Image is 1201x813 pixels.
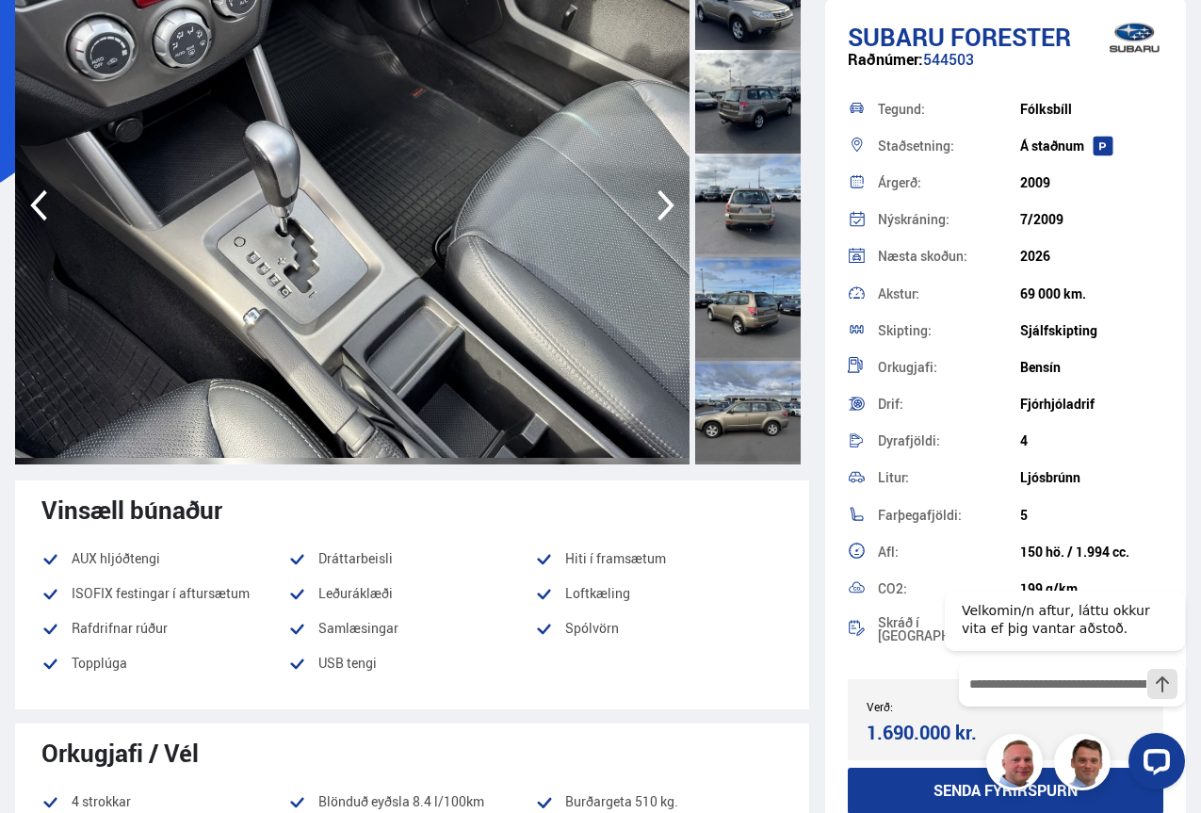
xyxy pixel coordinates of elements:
li: 4 strokkar [41,790,288,813]
div: Staðsetning: [878,139,1021,153]
img: brand logo [1096,9,1172,68]
div: Fólksbíll [1020,102,1163,117]
div: Skipting: [878,324,1021,337]
span: Forester [950,20,1071,54]
li: Burðargeta 510 kg. [535,790,782,813]
li: AUX hljóðtengi [41,547,288,570]
span: Raðnúmer: [848,49,923,70]
div: Á staðnum [1020,138,1163,154]
div: Tegund: [878,103,1021,116]
div: Ljósbrúnn [1020,470,1163,485]
li: Rafdrifnar rúður [41,617,288,640]
div: Sjálfskipting [1020,323,1163,338]
div: Fjórhjóladrif [1020,397,1163,412]
div: Dyrafjöldi: [878,434,1021,447]
li: Topplúga [41,652,288,675]
div: Litur: [878,471,1021,484]
li: Samlæsingar [288,617,535,640]
span: Subaru [848,20,945,54]
div: 4 [1020,433,1163,448]
div: Orkugjafi: [878,361,1021,374]
div: 7/2009 [1020,212,1163,227]
div: Orkugjafi / Vél [41,739,783,767]
div: CO2: [878,582,1021,595]
li: USB tengi [288,652,535,687]
div: Vinsæll búnaður [41,496,783,524]
div: 2009 [1020,175,1163,190]
iframe: LiveChat chat widget [930,556,1193,805]
li: Dráttarbeisli [288,547,535,570]
li: Loftkæling [535,582,782,605]
div: Næsta skoðun: [878,250,1021,263]
div: Farþegafjöldi: [878,509,1021,522]
div: 2026 [1020,249,1163,264]
li: ISOFIX festingar í aftursætum [41,582,288,605]
div: Skráð í [GEOGRAPHIC_DATA]: [878,616,1021,642]
div: Nýskráning: [878,213,1021,226]
li: Spólvörn [535,617,782,640]
div: Akstur: [878,287,1021,301]
li: Leðuráklæði [288,582,535,605]
div: Verð: [867,700,1006,713]
div: Afl: [878,545,1021,559]
div: 1.690.000 kr. [867,720,1000,745]
div: 150 hö. / 1.994 cc. [1020,545,1163,560]
div: 69 000 km. [1020,286,1163,301]
div: 544503 [848,51,1163,88]
div: Bensín [1020,360,1163,375]
div: 5 [1020,508,1163,523]
div: Drif: [878,398,1021,411]
li: Blönduð eyðsla 8.4 l/100km [288,790,535,813]
li: Hiti í framsætum [535,547,782,570]
div: Árgerð: [878,176,1021,189]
